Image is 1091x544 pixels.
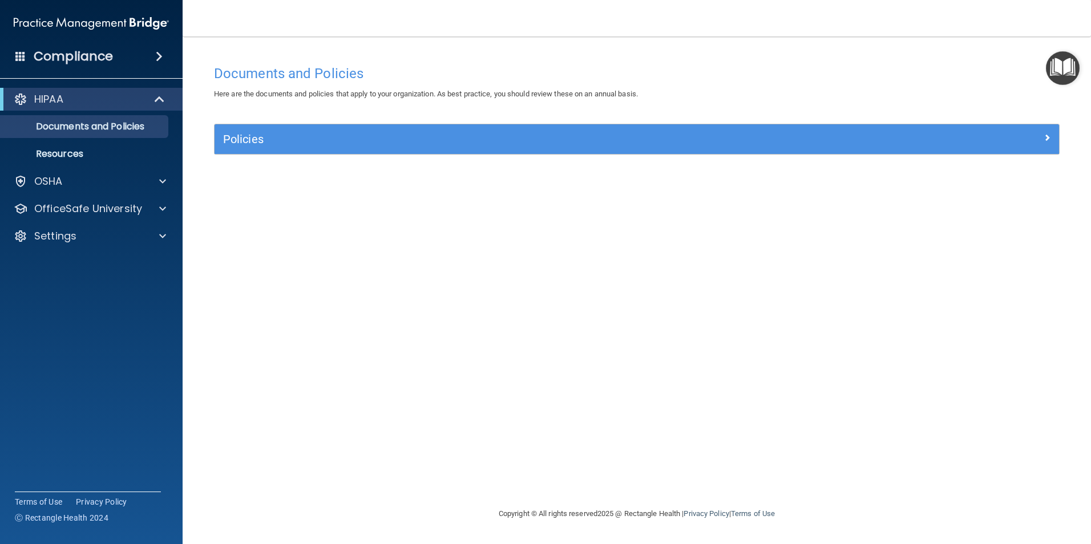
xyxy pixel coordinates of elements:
p: Settings [34,229,76,243]
a: Terms of Use [731,509,775,518]
p: OSHA [34,174,63,188]
h4: Compliance [34,48,113,64]
a: OfficeSafe University [14,202,166,216]
a: Terms of Use [15,496,62,508]
p: HIPAA [34,92,63,106]
img: PMB logo [14,12,169,35]
a: Settings [14,229,166,243]
a: OSHA [14,174,166,188]
h4: Documents and Policies [214,66,1060,81]
span: Ⓒ Rectangle Health 2024 [15,512,108,523]
span: Here are the documents and policies that apply to your organization. As best practice, you should... [214,90,638,98]
p: OfficeSafe University [34,202,142,216]
a: Privacy Policy [684,509,729,518]
h5: Policies [223,133,839,145]
p: Documents and Policies [7,121,163,132]
button: Open Resource Center [1046,51,1080,85]
a: Privacy Policy [76,496,127,508]
a: Policies [223,130,1050,148]
a: HIPAA [14,92,165,106]
div: Copyright © All rights reserved 2025 @ Rectangle Health | | [429,496,845,532]
p: Resources [7,148,163,160]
